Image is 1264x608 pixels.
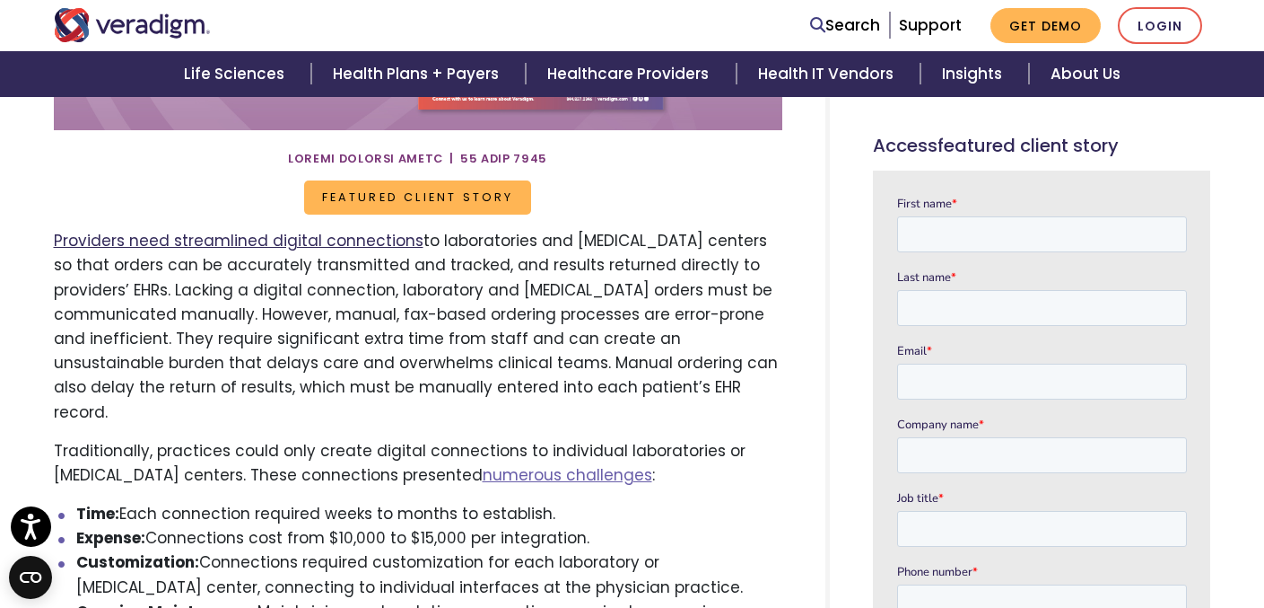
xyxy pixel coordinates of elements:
[990,8,1101,43] a: Get Demo
[162,51,311,97] a: Life Sciences
[76,527,145,549] strong: Expense:
[54,229,782,425] p: to laboratories and [MEDICAL_DATA] centers so that orders can be accurately transmitted and track...
[483,464,652,486] a: numerous challenges
[76,526,782,551] li: Connections cost from $10,000 to $15,000 per integration.
[737,51,920,97] a: Health IT Vendors
[9,556,52,599] button: Open CMP widget
[54,8,211,42] img: Veradigm logo
[288,145,547,173] span: Loremi Dolorsi Ametc | 55 Adip 7945
[304,181,530,215] span: Featured Client Story
[810,13,880,38] a: Search
[526,51,736,97] a: Healthcare Providers
[920,497,1242,586] iframe: Drift Chat Widget
[311,51,526,97] a: Health Plans + Payers
[54,439,782,488] p: Traditionally, practices could only create digital connections to individual laboratories or [MED...
[76,551,782,599] li: Connections required customization for each laboratory or [MEDICAL_DATA] center, connecting to in...
[76,551,199,573] strong: Customization:
[76,503,119,524] strong: Time:
[1029,51,1142,97] a: About Us
[937,133,1119,158] span: Featured Client Story
[1118,7,1202,44] a: Login
[54,230,423,251] a: Providers need streamlined digital connections
[899,14,962,36] a: Support
[920,51,1029,97] a: Insights
[873,135,1211,156] h5: Access
[76,502,782,526] li: Each connection required weeks to months to establish.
